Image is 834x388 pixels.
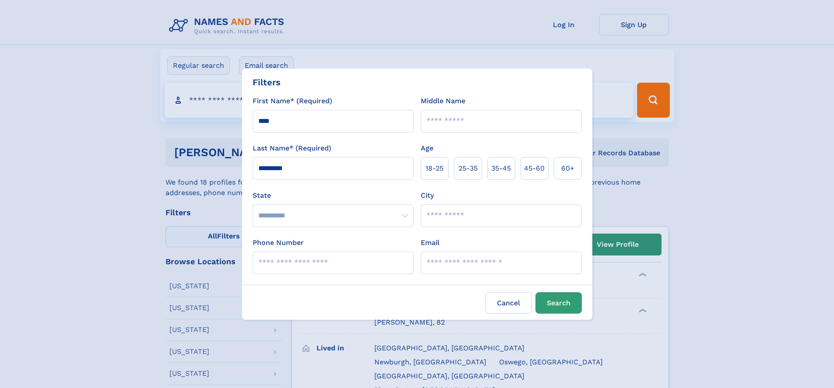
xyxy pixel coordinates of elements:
label: Last Name* (Required) [253,143,331,154]
div: Filters [253,76,281,89]
button: Search [535,292,582,314]
label: Cancel [486,292,532,314]
label: Middle Name [421,96,465,106]
label: Phone Number [253,238,304,248]
span: 60+ [561,163,574,174]
span: 45‑60 [524,163,545,174]
span: 35‑45 [491,163,511,174]
span: 18‑25 [426,163,443,174]
label: State [253,190,414,201]
label: Age [421,143,433,154]
span: 25‑35 [458,163,478,174]
label: Email [421,238,440,248]
label: First Name* (Required) [253,96,332,106]
label: City [421,190,434,201]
